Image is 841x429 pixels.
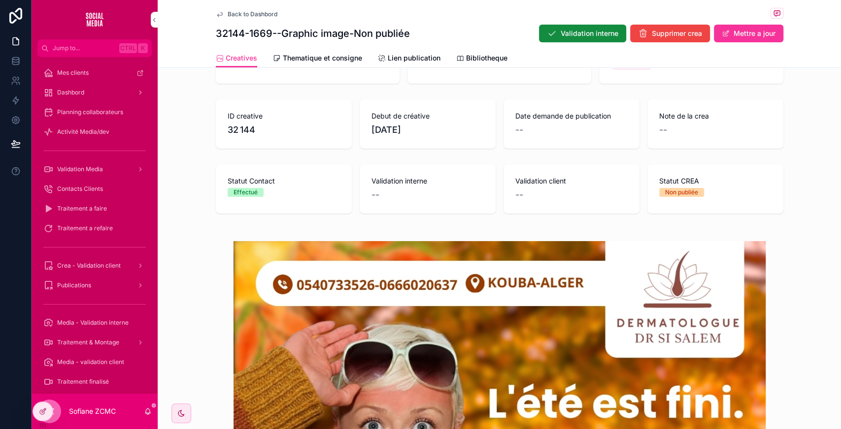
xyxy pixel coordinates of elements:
[378,49,440,69] a: Lien publication
[37,39,152,57] button: Jump to...CtrlK
[57,69,89,77] span: Mes clients
[234,188,258,197] div: Effectué
[456,49,507,69] a: Bibliotheque
[515,123,523,137] span: --
[69,406,116,416] p: Sofiane ZCMC
[561,29,618,38] span: Validation interne
[371,111,484,121] span: Debut de créative
[37,334,152,351] a: Traitement & Montage
[466,53,507,63] span: Bibliotheque
[228,123,340,137] span: 32 144
[57,205,107,213] span: Traitement a faire
[539,25,626,42] button: Validation interne
[226,53,257,63] span: Creatives
[388,53,440,63] span: Lien publication
[57,281,91,289] span: Publications
[659,111,772,121] span: Note de la crea
[53,44,115,52] span: Jump to...
[139,44,147,52] span: K
[37,276,152,294] a: Publications
[37,103,152,121] a: Planning collaborateurs
[37,84,152,101] a: Dashbord
[37,160,152,178] a: Validation Media
[659,123,667,137] span: --
[228,10,277,18] span: Back to Dashbord
[57,319,129,327] span: Media - Validation interne
[216,49,257,68] a: Creatives
[630,25,710,42] button: Supprimer crea
[216,27,410,40] h1: 32144-1669--Graphic image-Non publiée
[37,314,152,332] a: Media - Validation interne
[37,219,152,237] a: Traitement a refaire
[79,12,110,28] img: App logo
[119,43,137,53] span: Ctrl
[515,188,523,202] span: --
[371,188,379,202] span: --
[57,358,124,366] span: Media - validation client
[659,176,772,186] span: Statut CREA
[37,180,152,198] a: Contacts Clients
[37,64,152,82] a: Mes clients
[57,165,103,173] span: Validation Media
[273,49,362,69] a: Thematique et consigne
[371,123,484,137] span: [DATE]
[228,111,340,121] span: ID creative
[283,53,362,63] span: Thematique et consigne
[57,262,121,270] span: Crea - Validation client
[57,338,119,346] span: Traitement & Montage
[515,176,628,186] span: Validation client
[37,123,152,141] a: Activité Media/dev
[37,200,152,217] a: Traitement a faire
[652,29,702,38] span: Supprimer crea
[714,25,783,42] button: Mettre a jour
[37,257,152,275] a: Crea - Validation client
[57,224,113,232] span: Traitement a refaire
[57,89,84,96] span: Dashbord
[57,128,109,136] span: Activité Media/dev
[32,57,158,394] div: scrollable content
[57,378,109,386] span: Traitement finalisé
[515,111,628,121] span: Date demande de publication
[57,185,103,193] span: Contacts Clients
[216,10,277,18] a: Back to Dashbord
[371,176,484,186] span: Validation interne
[57,108,123,116] span: Planning collaborateurs
[228,176,340,186] span: Statut Contact
[665,188,698,197] div: Non publiée
[37,353,152,371] a: Media - validation client
[37,373,152,391] a: Traitement finalisé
